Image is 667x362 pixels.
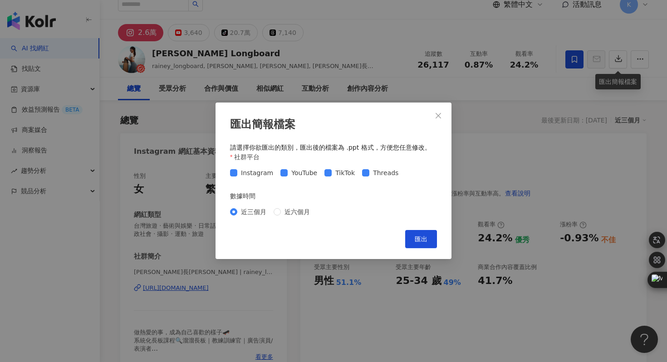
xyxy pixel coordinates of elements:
span: close [435,112,442,119]
span: TikTok [332,168,358,178]
div: 請選擇你欲匯出的類別，匯出後的檔案為 .ppt 格式，方便您任意修改。 [230,143,437,152]
button: Close [429,107,447,125]
button: 匯出 [405,230,437,249]
span: 匯出 [415,236,427,243]
label: 數據時間 [230,191,262,201]
span: Threads [369,168,402,178]
div: 匯出簡報檔案 [230,117,437,132]
span: Instagram [237,168,277,178]
span: 近六個月 [281,207,314,217]
span: YouTube [288,168,321,178]
label: 社群平台 [230,152,266,162]
span: 近三個月 [237,207,270,217]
